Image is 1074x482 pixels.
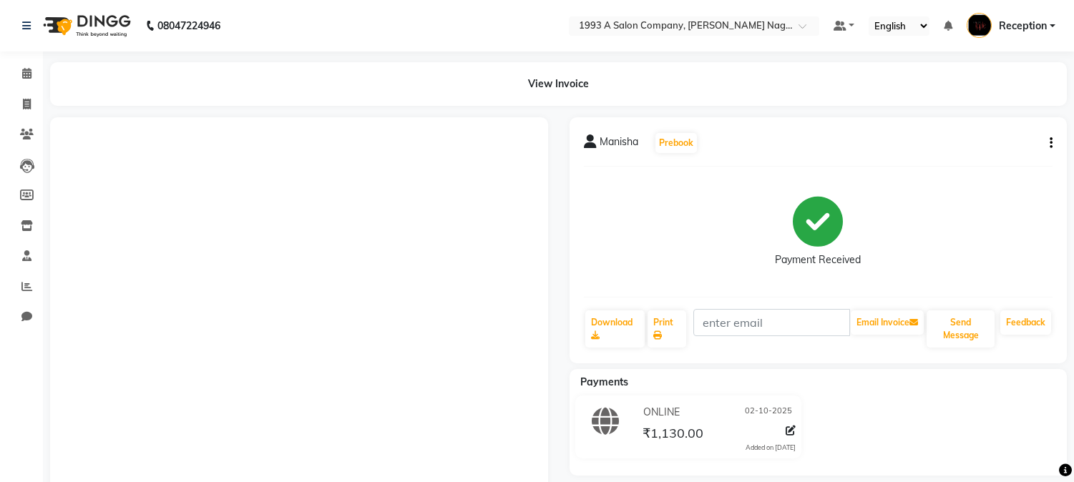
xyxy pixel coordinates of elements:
[643,425,703,445] span: ₹1,130.00
[999,19,1047,34] span: Reception
[655,133,697,153] button: Prebook
[1000,310,1051,335] a: Feedback
[157,6,220,46] b: 08047224946
[648,310,686,348] a: Print
[585,310,645,348] a: Download
[775,252,861,267] div: Payment Received
[927,310,995,348] button: Send Message
[50,62,1067,106] div: View Invoice
[746,443,796,453] div: Added on [DATE]
[643,405,680,420] span: ONLINE
[851,310,924,335] button: Email Invoice
[745,405,792,420] span: 02-10-2025
[967,13,992,38] img: Reception
[600,134,638,154] span: Manisha
[693,309,850,336] input: enter email
[580,375,628,388] span: Payments
[36,6,135,46] img: logo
